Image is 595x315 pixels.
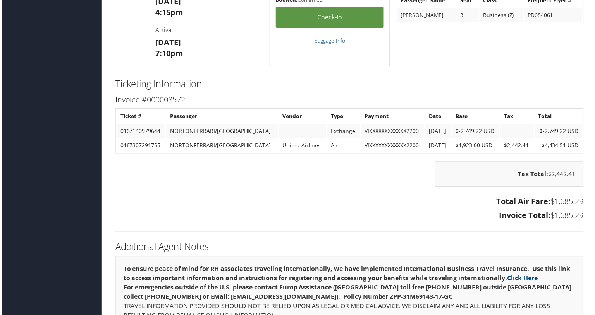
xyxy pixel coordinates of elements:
th: Type [327,110,360,124]
td: 0167140979644 [115,124,165,138]
th: Date [425,110,451,124]
td: Business (Z) [480,8,524,22]
td: United Airlines [278,139,326,153]
strong: [DATE] [155,37,180,48]
strong: Invoice Total: [500,211,551,221]
td: $2,442.41 [501,139,534,153]
h2: Ticketing Information [114,78,585,91]
strong: 7:10pm [155,48,182,58]
td: VIXXXXXXXXXXXX2200 [361,124,425,138]
strong: To ensure peace of mind for RH associates traveling internationally, we have implemented Internat... [122,266,571,283]
h3: $1,685.29 [114,211,585,221]
td: NORTONFERRARI/[GEOGRAPHIC_DATA] [165,124,277,138]
strong: 4:15pm [155,7,182,17]
td: 3L [457,8,479,22]
td: [DATE] [425,139,451,153]
td: Exchange [327,124,360,138]
th: Payment [361,110,425,124]
td: $-2,749.22 USD [535,124,583,138]
th: Total [535,110,583,124]
td: Air [327,139,360,153]
td: $1,923.00 USD [452,139,500,153]
td: $-2,749.22 USD [452,124,500,138]
td: VIXXXXXXXXXXXX2200 [361,139,425,153]
td: NORTONFERRARI/[GEOGRAPHIC_DATA] [165,139,277,153]
strong: Total Air Fare: [497,197,551,207]
th: Passenger [165,110,277,124]
h3: $1,685.29 [114,197,585,208]
td: 0167307291755 [115,139,165,153]
th: Base [452,110,500,124]
h4: Arrival [155,26,263,34]
td: PD684061 [524,8,583,22]
h2: Additional Agent Notes [114,241,585,254]
a: Click Here [508,275,538,283]
th: Vendor [278,110,326,124]
strong: For emergencies outside of the U.S, please contact Europ Assistance ([GEOGRAPHIC_DATA] toll free ... [122,284,573,302]
a: Baggage Info [314,37,345,44]
td: [PERSON_NAME] [397,8,456,22]
td: [DATE] [425,124,451,138]
div: $2,442.41 [435,162,585,187]
a: Check-in [275,7,384,28]
th: Tax [501,110,534,124]
td: $4,434.51 USD [535,139,583,153]
strong: Tax Total: [519,170,549,179]
h3: Invoice #000008572 [114,95,585,106]
th: Ticket # [115,110,165,124]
